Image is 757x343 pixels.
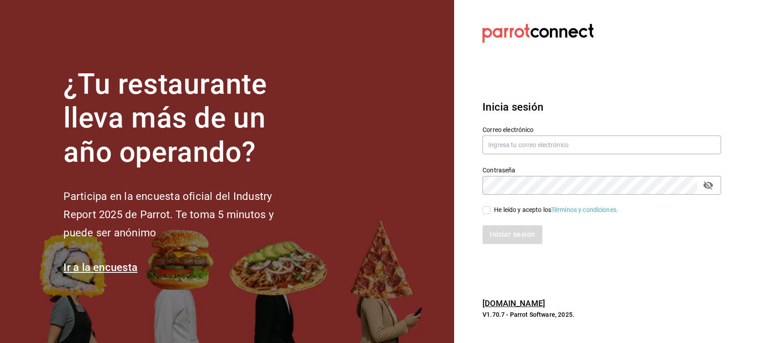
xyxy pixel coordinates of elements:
h2: Participa en la encuesta oficial del Industry Report 2025 de Parrot. Te toma 5 minutos y puede se... [63,187,303,242]
p: V1.70.7 - Parrot Software, 2025. [482,310,721,319]
a: Ir a la encuesta [63,261,137,274]
h3: Inicia sesión [482,99,721,115]
input: Ingresa tu correo electrónico [482,136,721,154]
label: Contraseña [482,167,721,173]
label: Correo electrónico [482,126,721,132]
button: passwordField [701,178,716,193]
a: Términos y condiciones. [551,206,618,213]
a: [DOMAIN_NAME] [482,299,545,308]
h1: ¿Tu restaurante lleva más de un año operando? [63,68,303,170]
div: He leído y acepto los [494,205,618,215]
